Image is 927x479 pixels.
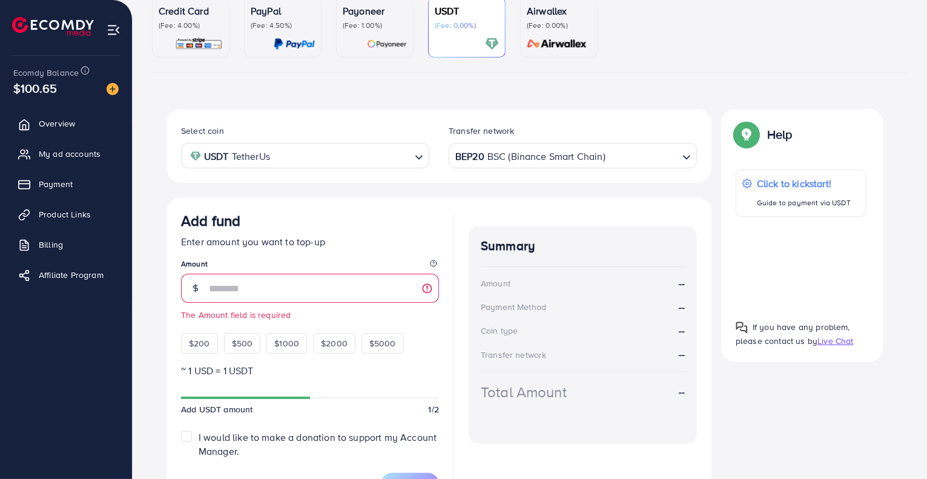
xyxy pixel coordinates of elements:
p: Guide to payment via USDT [757,196,851,210]
p: (Fee: 0.00%) [527,21,591,30]
p: (Fee: 4.50%) [251,21,315,30]
strong: -- [679,277,685,291]
img: card [523,37,591,51]
input: Search for option [274,147,410,165]
label: Transfer network [449,125,515,137]
span: Overview [39,117,75,130]
div: Coin type [481,325,518,337]
p: Credit Card [159,4,223,18]
div: Search for option [449,143,697,168]
p: (Fee: 1.00%) [343,21,407,30]
label: Select coin [181,125,224,137]
span: $500 [232,337,253,349]
a: Affiliate Program [9,263,123,287]
p: Click to kickstart! [757,176,851,191]
legend: Amount [181,259,439,274]
strong: -- [679,324,685,338]
a: Overview [9,111,123,136]
p: PayPal [251,4,315,18]
img: Popup guide [736,322,748,334]
img: coin [190,151,201,162]
p: Airwallex [527,4,591,18]
img: card [274,37,315,51]
span: Billing [39,239,63,251]
img: image [107,83,119,95]
div: Search for option [181,143,429,168]
img: card [175,37,223,51]
span: If you have any problem, please contact us by [736,321,850,347]
span: TetherUs [232,148,270,165]
strong: -- [679,385,685,399]
span: Affiliate Program [39,269,104,281]
p: (Fee: 0.00%) [435,21,499,30]
span: Product Links [39,208,91,220]
img: card [485,37,499,51]
p: Enter amount you want to top-up [181,234,439,249]
p: Payoneer [343,4,407,18]
img: card [367,37,407,51]
span: Live Chat [817,335,853,347]
p: USDT [435,4,499,18]
strong: USDT [204,148,229,165]
a: Billing [9,233,123,257]
p: ~ 1 USD = 1 USDT [181,363,439,378]
h4: Summary [481,239,685,254]
span: $2000 [321,337,348,349]
img: logo [12,17,94,36]
span: $1000 [274,337,299,349]
strong: -- [679,348,685,361]
span: 1/2 [429,403,439,415]
div: Payment Method [481,301,546,313]
img: Popup guide [736,124,757,145]
span: $5000 [369,337,396,349]
span: My ad accounts [39,148,101,160]
div: Transfer network [481,349,547,361]
span: BSC (Binance Smart Chain) [487,148,605,165]
small: The Amount field is required [181,309,439,321]
iframe: Chat [876,424,918,470]
span: I would like to make a donation to support my Account Manager. [199,431,437,458]
span: $200 [189,337,210,349]
h3: Add fund [181,212,240,230]
input: Search for option [607,147,678,165]
div: Amount [481,277,510,289]
strong: BEP20 [455,148,484,165]
span: Ecomdy Balance [13,67,79,79]
span: Add USDT amount [181,403,252,415]
p: (Fee: 4.00%) [159,21,223,30]
a: Payment [9,172,123,196]
span: Payment [39,178,73,190]
a: Product Links [9,202,123,226]
p: Help [767,127,793,142]
a: My ad accounts [9,142,123,166]
strong: -- [679,300,685,314]
img: menu [107,23,120,37]
span: $100.65 [13,79,57,97]
div: Total Amount [481,382,567,403]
